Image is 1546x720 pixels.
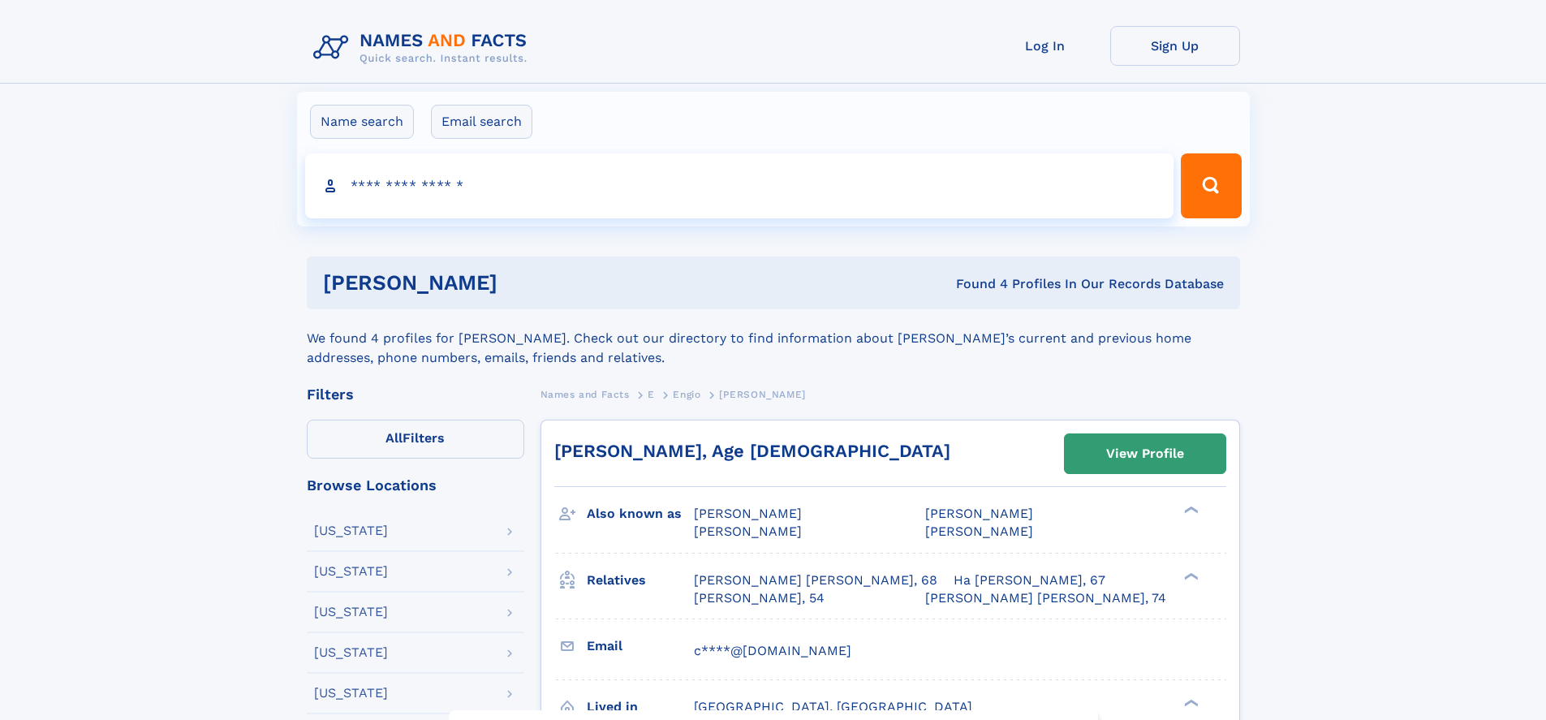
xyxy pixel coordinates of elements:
[385,430,403,446] span: All
[305,153,1174,218] input: search input
[307,387,524,402] div: Filters
[314,565,388,578] div: [US_STATE]
[587,500,694,528] h3: Also known as
[694,699,972,714] span: [GEOGRAPHIC_DATA], [GEOGRAPHIC_DATA]
[431,105,532,139] label: Email search
[587,632,694,660] h3: Email
[694,506,802,521] span: [PERSON_NAME]
[694,571,937,589] a: [PERSON_NAME] [PERSON_NAME], 68
[648,389,655,400] span: E
[694,524,802,539] span: [PERSON_NAME]
[587,567,694,594] h3: Relatives
[314,524,388,537] div: [US_STATE]
[925,506,1033,521] span: [PERSON_NAME]
[719,389,806,400] span: [PERSON_NAME]
[954,571,1105,589] a: Ha [PERSON_NAME], 67
[1180,571,1199,581] div: ❯
[673,384,700,404] a: Engio
[1106,435,1184,472] div: View Profile
[314,687,388,700] div: [US_STATE]
[925,524,1033,539] span: [PERSON_NAME]
[314,606,388,619] div: [US_STATE]
[1181,153,1241,218] button: Search Button
[1110,26,1240,66] a: Sign Up
[307,478,524,493] div: Browse Locations
[310,105,414,139] label: Name search
[980,26,1110,66] a: Log In
[694,589,825,607] a: [PERSON_NAME], 54
[307,420,524,459] label: Filters
[554,441,950,461] a: [PERSON_NAME], Age [DEMOGRAPHIC_DATA]
[1065,434,1225,473] a: View Profile
[1180,697,1199,708] div: ❯
[323,273,727,293] h1: [PERSON_NAME]
[314,646,388,659] div: [US_STATE]
[925,589,1166,607] a: [PERSON_NAME] [PERSON_NAME], 74
[307,26,540,70] img: Logo Names and Facts
[726,275,1224,293] div: Found 4 Profiles In Our Records Database
[307,309,1240,368] div: We found 4 profiles for [PERSON_NAME]. Check out our directory to find information about [PERSON_...
[673,389,700,400] span: Engio
[540,384,630,404] a: Names and Facts
[1180,505,1199,515] div: ❯
[648,384,655,404] a: E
